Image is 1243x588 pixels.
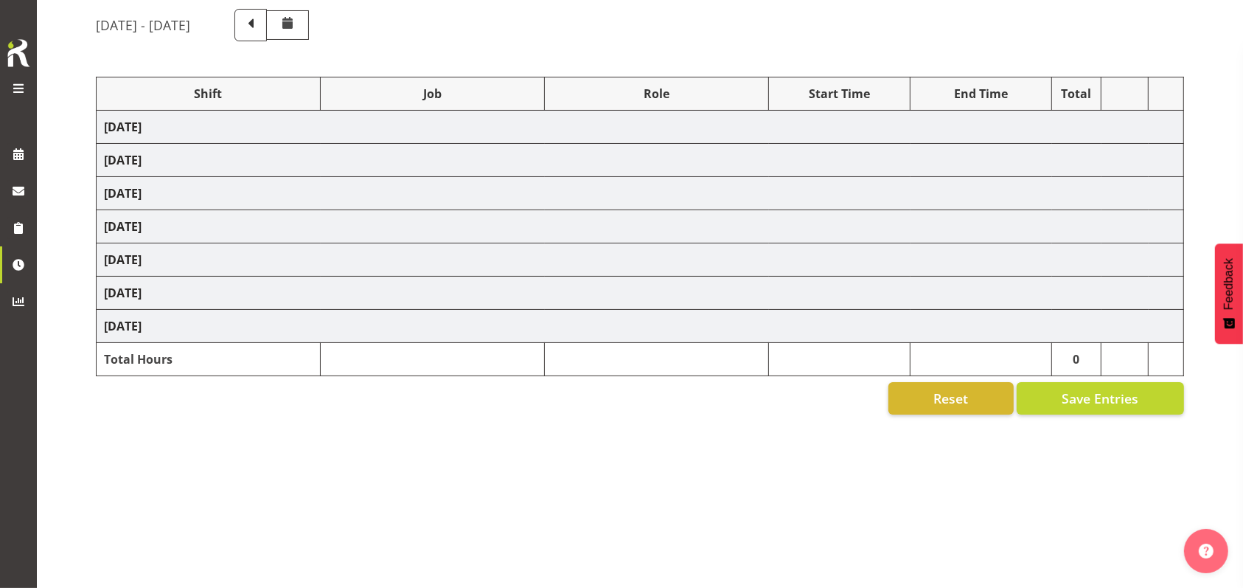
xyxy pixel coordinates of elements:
[97,277,1184,310] td: [DATE]
[97,343,321,376] td: Total Hours
[1222,258,1236,310] span: Feedback
[1059,85,1093,103] div: Total
[1052,343,1101,376] td: 0
[918,85,1044,103] div: End Time
[97,177,1184,210] td: [DATE]
[96,17,190,33] h5: [DATE] - [DATE]
[933,389,968,408] span: Reset
[888,382,1014,415] button: Reset
[776,85,902,103] div: Start Time
[97,243,1184,277] td: [DATE]
[1215,243,1243,344] button: Feedback - Show survey
[97,111,1184,144] td: [DATE]
[552,85,761,103] div: Role
[97,210,1184,243] td: [DATE]
[1199,544,1214,558] img: help-xxl-2.png
[328,85,537,103] div: Job
[1017,382,1184,415] button: Save Entries
[1062,389,1138,408] span: Save Entries
[104,85,313,103] div: Shift
[4,37,33,69] img: Rosterit icon logo
[97,144,1184,177] td: [DATE]
[97,310,1184,343] td: [DATE]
